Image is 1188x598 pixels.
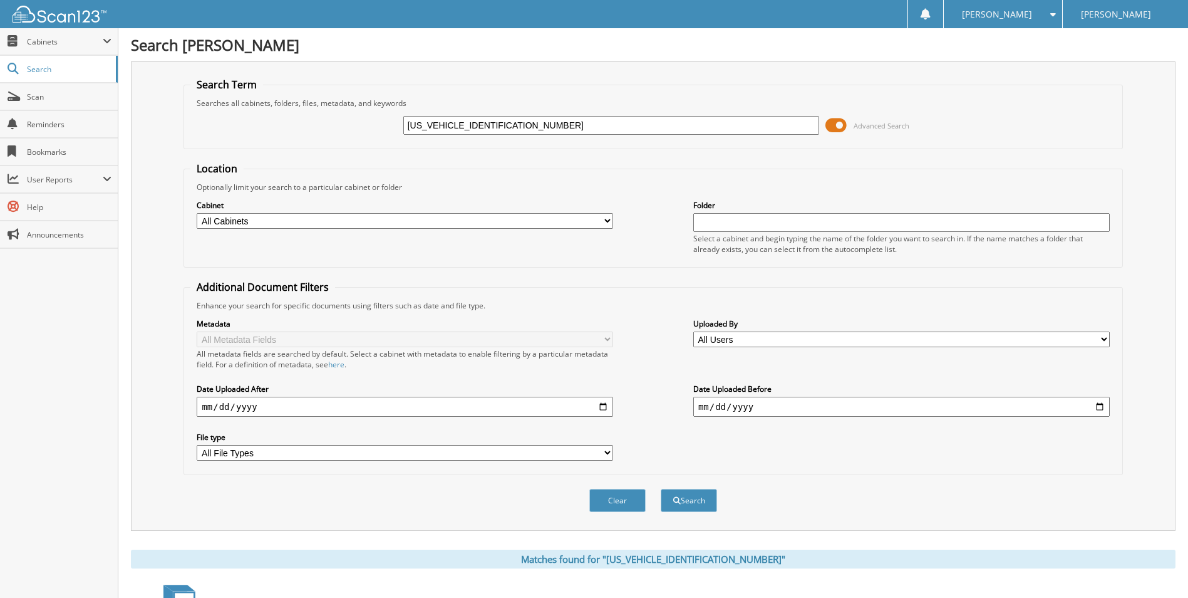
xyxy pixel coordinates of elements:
span: Search [27,64,110,75]
label: File type [197,432,613,443]
div: Select a cabinet and begin typing the name of the folder you want to search in. If the name match... [693,233,1110,254]
span: Bookmarks [27,147,111,157]
legend: Search Term [190,78,263,92]
span: Help [27,202,111,212]
label: Folder [693,200,1110,211]
span: [PERSON_NAME] [962,11,1032,18]
button: Search [661,489,717,512]
span: Cabinets [27,36,103,47]
legend: Additional Document Filters [190,280,335,294]
label: Uploaded By [693,318,1110,329]
span: Scan [27,92,111,102]
label: Metadata [197,318,613,329]
button: Clear [589,489,646,512]
span: User Reports [27,174,103,185]
span: Reminders [27,119,111,130]
input: start [197,397,613,417]
span: [PERSON_NAME] [1081,11,1151,18]
a: here [328,359,344,370]
label: Cabinet [197,200,613,211]
label: Date Uploaded Before [693,384,1110,394]
span: Announcements [27,229,111,240]
label: Date Uploaded After [197,384,613,394]
div: All metadata fields are searched by default. Select a cabinet with metadata to enable filtering b... [197,349,613,370]
iframe: Chat Widget [1125,538,1188,598]
div: Enhance your search for specific documents using filters such as date and file type. [190,300,1115,311]
input: end [693,397,1110,417]
div: Searches all cabinets, folders, files, metadata, and keywords [190,98,1115,108]
div: Optionally limit your search to a particular cabinet or folder [190,182,1115,192]
legend: Location [190,162,244,176]
img: scan123-logo-white.svg [13,6,106,23]
span: Advanced Search [854,121,909,130]
div: Matches found for "[US_VEHICLE_IDENTIFICATION_NUMBER]" [131,550,1175,569]
h1: Search [PERSON_NAME] [131,34,1175,55]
